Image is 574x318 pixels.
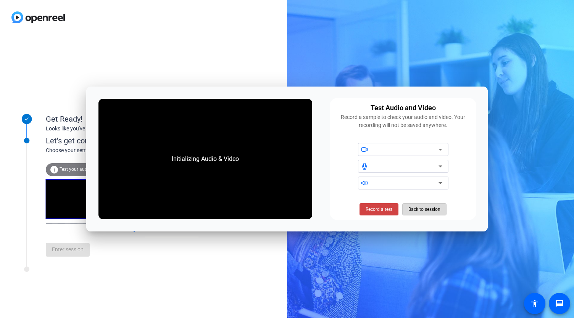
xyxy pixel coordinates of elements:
[46,135,214,146] div: Let's get connected.
[60,167,113,172] span: Test your audio and video
[164,147,247,171] div: Initializing Audio & Video
[408,202,440,217] span: Back to session
[530,299,539,308] mat-icon: accessibility
[555,299,564,308] mat-icon: message
[366,206,392,213] span: Record a test
[50,165,59,174] mat-icon: info
[46,146,214,154] div: Choose your settings
[46,113,198,125] div: Get Ready!
[371,103,436,113] div: Test Audio and Video
[402,203,447,215] button: Back to session
[360,203,398,215] button: Record a test
[46,125,198,133] div: Looks like you've been invited to join
[334,113,472,129] div: Record a sample to check your audio and video. Your recording will not be saved anywhere.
